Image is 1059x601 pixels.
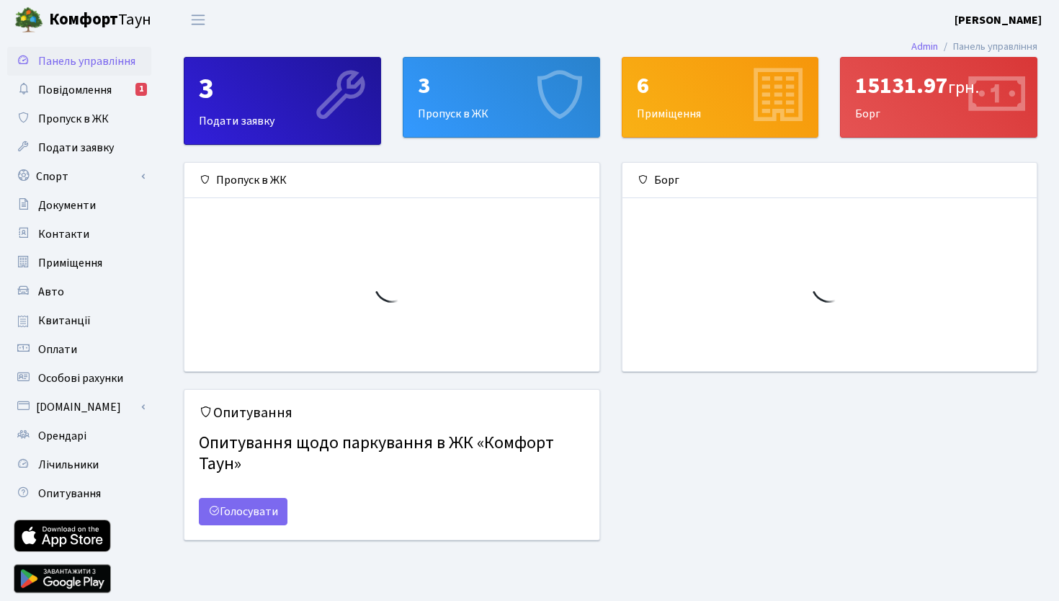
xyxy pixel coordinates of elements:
[38,226,89,242] span: Контакти
[184,163,599,198] div: Пропуск в ЖК
[938,39,1037,55] li: Панель управління
[184,58,380,144] div: Подати заявку
[841,58,1037,137] div: Борг
[199,498,287,525] a: Голосувати
[38,82,112,98] span: Повідомлення
[199,72,366,107] div: 3
[855,72,1022,99] div: 15131.97
[38,428,86,444] span: Орендарі
[622,58,818,137] div: Приміщення
[38,255,102,271] span: Приміщення
[38,140,114,156] span: Подати заявку
[403,57,600,138] a: 3Пропуск в ЖК
[14,6,43,35] img: logo.png
[890,32,1059,62] nav: breadcrumb
[38,313,91,329] span: Квитанції
[38,486,101,502] span: Опитування
[38,111,109,127] span: Пропуск в ЖК
[7,479,151,508] a: Опитування
[622,163,1037,198] div: Борг
[38,197,96,213] span: Документи
[7,47,151,76] a: Панель управління
[7,422,151,450] a: Орендарі
[38,370,123,386] span: Особові рахунки
[38,53,135,69] span: Панель управління
[135,83,147,96] div: 1
[7,450,151,479] a: Лічильники
[7,393,151,422] a: [DOMAIN_NAME]
[7,335,151,364] a: Оплати
[38,284,64,300] span: Авто
[180,8,216,32] button: Переключити навігацію
[7,306,151,335] a: Квитанції
[948,75,979,100] span: грн.
[38,457,99,473] span: Лічильники
[7,249,151,277] a: Приміщення
[199,404,585,422] h5: Опитування
[955,12,1042,28] b: [PERSON_NAME]
[199,427,585,481] h4: Опитування щодо паркування в ЖК «Комфорт Таун»
[49,8,118,31] b: Комфорт
[7,277,151,306] a: Авто
[49,8,151,32] span: Таун
[7,191,151,220] a: Документи
[911,39,938,54] a: Admin
[7,220,151,249] a: Контакти
[184,57,381,145] a: 3Подати заявку
[418,72,585,99] div: 3
[7,364,151,393] a: Особові рахунки
[637,72,804,99] div: 6
[38,342,77,357] span: Оплати
[7,104,151,133] a: Пропуск в ЖК
[403,58,599,137] div: Пропуск в ЖК
[7,133,151,162] a: Подати заявку
[7,162,151,191] a: Спорт
[622,57,819,138] a: 6Приміщення
[955,12,1042,29] a: [PERSON_NAME]
[7,76,151,104] a: Повідомлення1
